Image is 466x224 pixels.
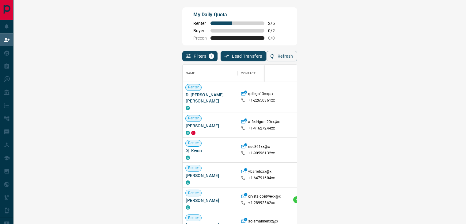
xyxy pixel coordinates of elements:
[248,119,280,126] p: alfedrigoni20xx@x
[248,98,275,103] p: +1- 22650361xx
[186,215,201,221] span: Renter
[186,92,235,104] span: D. [PERSON_NAME] [PERSON_NAME]
[191,131,195,135] div: property.ca
[248,144,270,151] p: eue861xx@x
[248,151,275,156] p: +1- 90596132xx
[186,156,190,160] div: condos.ca
[248,194,281,200] p: crystaldbidwexx@x
[183,65,238,82] div: Name
[193,36,207,41] span: Precon
[193,11,282,18] p: My Daily Quota
[186,205,190,210] div: condos.ca
[186,65,195,82] div: Name
[268,28,282,33] span: 0 / 2
[186,85,201,90] span: Renter
[186,116,201,121] span: Renter
[248,169,271,176] p: ybarretoxx@x
[186,131,190,135] div: condos.ca
[186,141,201,146] span: Renter
[193,28,207,33] span: Buyer
[248,200,275,206] p: +1- 28992562xx
[186,191,201,196] span: Renter
[186,106,190,110] div: condos.ca
[268,36,282,41] span: 0 / 0
[266,51,297,61] button: Refresh
[248,126,275,131] p: +1- 41627244xx
[238,65,287,82] div: Contact
[186,123,235,129] span: [PERSON_NAME]
[209,54,214,58] span: 1
[241,65,256,82] div: Contact
[186,165,201,171] span: Renter
[186,197,235,203] span: [PERSON_NAME]
[186,172,235,179] span: [PERSON_NAME]
[186,180,190,185] div: condos.ca
[193,21,207,26] span: Renter
[248,91,273,98] p: qdiego13xx@x
[182,51,218,61] button: Filters1
[248,176,275,181] p: +1- 64791604xx
[221,51,266,61] button: Lead Transfers
[186,148,235,154] span: 에 Kwon
[268,21,282,26] span: 2 / 5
